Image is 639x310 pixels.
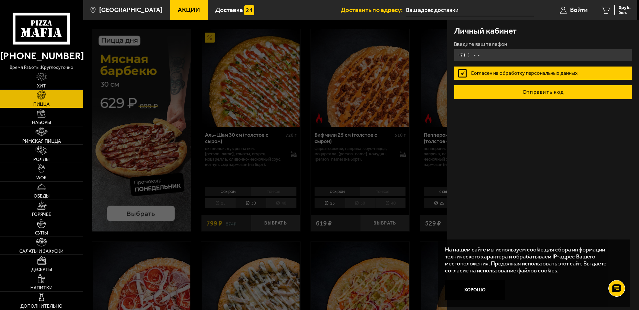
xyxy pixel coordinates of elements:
span: Римская пицца [22,139,61,144]
span: Горячее [32,212,51,217]
span: Войти [570,7,588,13]
span: Наборы [32,120,51,125]
p: На нашем сайте мы используем cookie для сбора информации технического характера и обрабатываем IP... [445,246,619,274]
label: Введите ваш телефон [454,42,632,47]
span: Напитки [30,286,53,290]
span: WOK [36,176,47,180]
span: Доставить по адресу: [341,7,406,13]
input: Ваш адрес доставки [406,4,534,16]
span: Доставка [215,7,243,13]
button: Отправить код [454,85,632,99]
span: Супы [35,231,48,235]
img: 15daf4d41897b9f0e9f617042186c801.svg [244,5,254,15]
span: Дополнительно [20,304,63,309]
span: Обеды [34,194,50,199]
label: Согласен на обработку персональных данных [454,67,632,80]
span: Роллы [33,157,50,162]
button: Хорошо [445,280,505,300]
span: Пицца [33,102,50,107]
span: Салаты и закуски [19,249,64,254]
h3: Личный кабинет [454,27,517,35]
span: Десерты [31,267,52,272]
span: [GEOGRAPHIC_DATA] [99,7,162,13]
span: 0 руб. [619,5,631,10]
span: Хит [37,84,46,88]
span: Акции [178,7,200,13]
span: 0 шт. [619,11,631,15]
